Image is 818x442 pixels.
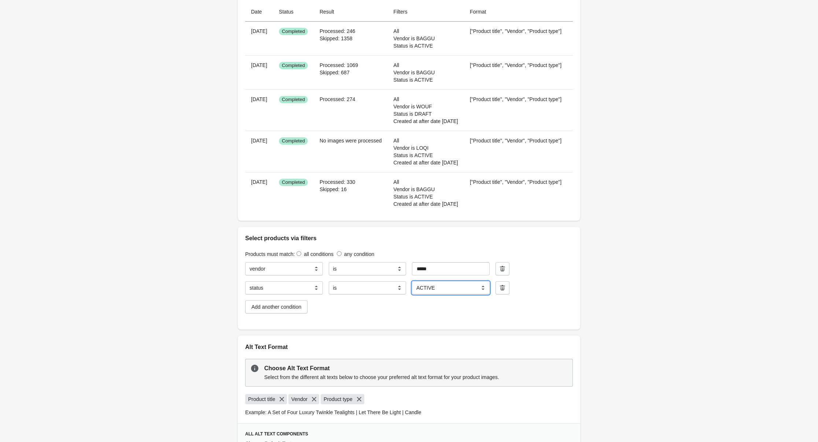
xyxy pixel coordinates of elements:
[245,55,273,89] th: [DATE]
[251,304,301,310] div: Add another condition
[245,89,273,131] th: [DATE]
[273,2,314,22] th: Status
[388,22,464,55] td: All Vendor is BAGGU Status is ACTIVE
[245,234,573,243] h2: Select products via filters
[245,343,573,352] h2: Alt Text Format
[245,431,573,437] h3: All Alt Text Components
[314,89,388,131] td: Processed: 274
[314,22,388,55] td: Processed: 246 Skipped: 1358
[279,28,308,35] span: Completed
[388,172,464,213] td: All Vendor is BAGGU Status is ACTIVE Created at after date [DATE]
[304,251,334,257] label: all conditions
[279,137,308,145] span: Completed
[314,131,388,172] td: No images were processed
[464,55,567,89] td: ["Product title", "Vendor", "Product type"]
[464,131,567,172] td: ["Product title", "Vendor", "Product type"]
[567,2,603,22] th: View Task
[245,250,573,258] div: Products must match:
[388,131,464,172] td: All Vendor is LOQI Status is ACTIVE Created at after date [DATE]
[264,364,567,373] p: Choose Alt Text Format
[344,251,375,257] label: any condition
[279,96,308,103] span: Completed
[245,300,307,313] button: Add another condition
[388,89,464,131] td: All Vendor is WOUF Status is DRAFT Created at after date [DATE]
[388,55,464,89] td: All Vendor is BAGGU Status is ACTIVE
[314,2,388,22] th: Result
[245,409,573,416] p: Example: A Set of Four Luxury Twinkle Tealights | Let There Be Light | Candle
[264,374,567,381] p: Select from the different alt texts below to choose your preferred alt text format for your produ...
[245,172,273,213] th: [DATE]
[464,22,567,55] td: ["Product title", "Vendor", "Product type"]
[248,395,275,403] span: Product title
[388,2,464,22] th: Filters
[245,22,273,55] th: [DATE]
[279,62,308,69] span: Completed
[314,55,388,89] td: Processed: 1069 Skipped: 687
[291,395,307,403] span: Vendor
[324,395,353,403] span: Product type
[245,131,273,172] th: [DATE]
[464,89,567,131] td: ["Product title", "Vendor", "Product type"]
[464,2,567,22] th: Format
[464,172,567,213] td: ["Product title", "Vendor", "Product type"]
[279,179,308,186] span: Completed
[314,172,388,213] td: Processed: 330 Skipped: 16
[245,2,273,22] th: Date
